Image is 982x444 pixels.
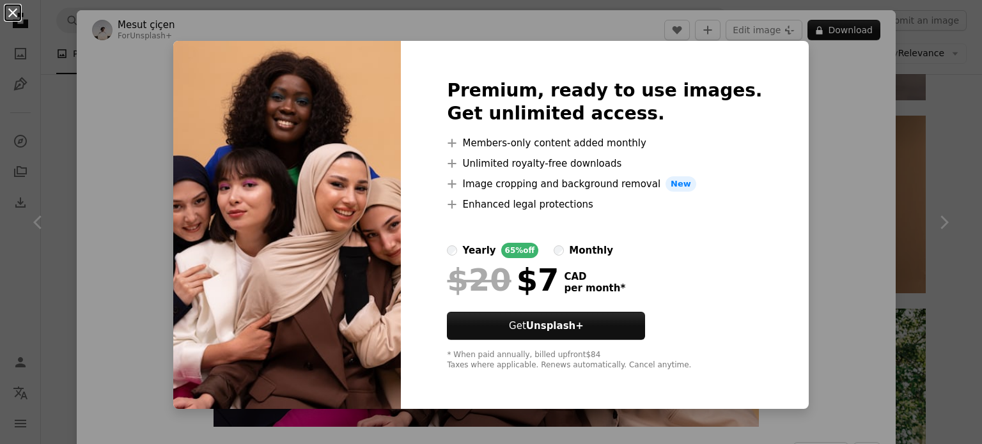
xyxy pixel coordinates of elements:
li: Enhanced legal protections [447,197,762,212]
div: 65% off [501,243,539,258]
img: premium_photo-1680012591115-e31d44b0d837 [173,41,401,409]
div: monthly [569,243,613,258]
div: * When paid annually, billed upfront $84 Taxes where applicable. Renews automatically. Cancel any... [447,350,762,371]
span: per month * [564,282,625,294]
li: Image cropping and background removal [447,176,762,192]
input: monthly [554,245,564,256]
span: New [666,176,696,192]
input: yearly65%off [447,245,457,256]
span: CAD [564,271,625,282]
span: $20 [447,263,511,296]
button: GetUnsplash+ [447,312,645,340]
div: $7 [447,263,559,296]
li: Members-only content added monthly [447,135,762,151]
strong: Unsplash+ [526,320,584,332]
h2: Premium, ready to use images. Get unlimited access. [447,79,762,125]
li: Unlimited royalty-free downloads [447,156,762,171]
div: yearly [462,243,495,258]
